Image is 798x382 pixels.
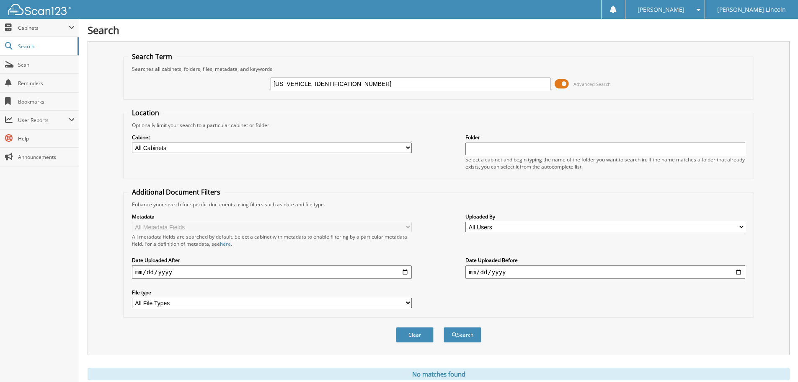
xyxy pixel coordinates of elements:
[88,23,790,37] h1: Search
[128,201,749,208] div: Enhance your search for specific documents using filters such as date and file type.
[128,52,176,61] legend: Search Term
[132,265,412,279] input: start
[128,65,749,73] div: Searches all cabinets, folders, files, metadata, and keywords
[88,368,790,380] div: No matches found
[132,289,412,296] label: File type
[18,153,75,161] span: Announcements
[128,108,163,117] legend: Location
[18,61,75,68] span: Scan
[8,4,71,15] img: scan123-logo-white.svg
[132,233,412,247] div: All metadata fields are searched by default. Select a cabinet with metadata to enable filtering b...
[18,43,73,50] span: Search
[220,240,231,247] a: here
[717,7,786,12] span: [PERSON_NAME] Lincoln
[128,187,225,197] legend: Additional Document Filters
[465,156,745,170] div: Select a cabinet and begin typing the name of the folder you want to search in. If the name match...
[18,135,75,142] span: Help
[396,327,434,343] button: Clear
[465,257,745,264] label: Date Uploaded Before
[18,80,75,87] span: Reminders
[465,265,745,279] input: end
[18,117,69,124] span: User Reports
[18,98,75,105] span: Bookmarks
[128,122,749,129] div: Optionally limit your search to a particular cabinet or folder
[465,213,745,220] label: Uploaded By
[132,134,412,141] label: Cabinet
[444,327,481,343] button: Search
[638,7,684,12] span: [PERSON_NAME]
[132,213,412,220] label: Metadata
[132,257,412,264] label: Date Uploaded After
[573,81,611,87] span: Advanced Search
[18,24,69,31] span: Cabinets
[465,134,745,141] label: Folder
